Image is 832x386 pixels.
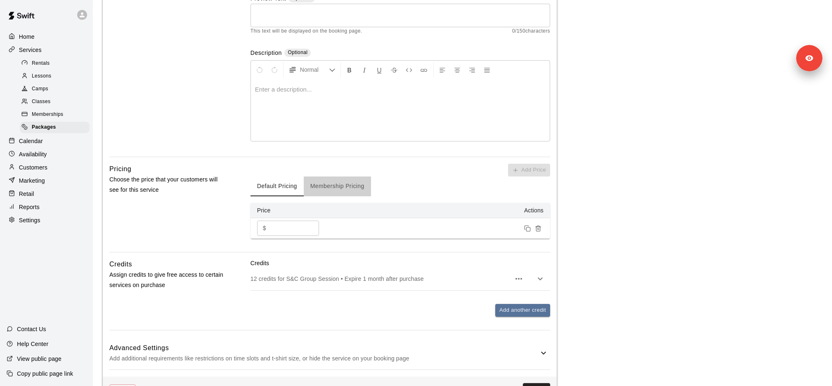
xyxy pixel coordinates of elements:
[251,203,333,218] th: Price
[267,62,281,77] button: Redo
[372,62,386,77] button: Format Underline
[109,270,224,290] p: Assign credits to give free access to certain services on purchase
[7,161,86,174] a: Customers
[20,83,90,95] div: Camps
[19,163,47,172] p: Customers
[263,224,266,233] p: $
[357,62,371,77] button: Format Italics
[7,188,86,200] a: Retail
[17,355,61,363] p: View public page
[19,137,43,145] p: Calendar
[20,83,93,96] a: Camps
[495,304,550,317] button: Add another credit
[480,62,494,77] button: Justify Align
[7,148,86,160] a: Availability
[435,62,449,77] button: Left Align
[20,122,90,133] div: Packages
[7,44,86,56] a: Services
[19,177,45,185] p: Marketing
[253,62,267,77] button: Undo
[20,58,90,69] div: Rentals
[20,70,93,82] a: Lessons
[109,174,224,195] p: Choose the price that your customers will see for this service
[20,108,93,121] a: Memberships
[19,203,40,211] p: Reports
[32,98,50,106] span: Classes
[32,85,48,93] span: Camps
[109,353,539,364] p: Add additional requirements like restrictions on time slots and t-shirt size, or hide the service...
[7,135,86,147] a: Calendar
[32,111,63,119] span: Memberships
[300,66,329,74] span: Normal
[32,59,50,68] span: Rentals
[19,46,42,54] p: Services
[465,62,479,77] button: Right Align
[450,62,464,77] button: Center Align
[109,164,131,174] h6: Pricing
[387,62,401,77] button: Format Strikethrough
[19,216,40,224] p: Settings
[512,27,550,35] span: 0 / 150 characters
[402,62,416,77] button: Insert Code
[19,190,34,198] p: Retail
[417,62,431,77] button: Insert Link
[32,72,52,80] span: Lessons
[7,31,86,43] a: Home
[17,325,46,333] p: Contact Us
[343,62,357,77] button: Format Bold
[533,223,544,234] button: Remove price
[20,71,90,82] div: Lessons
[522,223,533,234] button: Duplicate price
[251,267,550,290] div: 12 credits for S&C Group Session • Expire 1 month after purchase
[17,370,73,378] p: Copy public page link
[20,96,90,108] div: Classes
[251,259,550,267] p: Credits
[109,337,550,370] div: Advanced SettingsAdd additional requirements like restrictions on time slots and t-shirt size, or...
[7,214,86,226] a: Settings
[251,177,304,196] button: Default Pricing
[109,343,539,353] h6: Advanced Settings
[20,57,93,70] a: Rentals
[304,177,371,196] button: Membership Pricing
[7,174,86,187] a: Marketing
[288,49,307,55] span: Optional
[251,275,511,283] p: 12 credits for S&C Group Session • Expire 1 month after purchase
[251,49,282,58] label: Description
[7,201,86,213] a: Reports
[17,340,48,348] p: Help Center
[251,27,362,35] span: This text will be displayed on the booking page.
[32,123,56,132] span: Packages
[20,121,93,134] a: Packages
[20,109,90,120] div: Memberships
[19,150,47,158] p: Availability
[333,203,550,218] th: Actions
[285,62,339,77] button: Formatting Options
[19,33,35,41] p: Home
[20,96,93,108] a: Classes
[109,259,132,270] h6: Credits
